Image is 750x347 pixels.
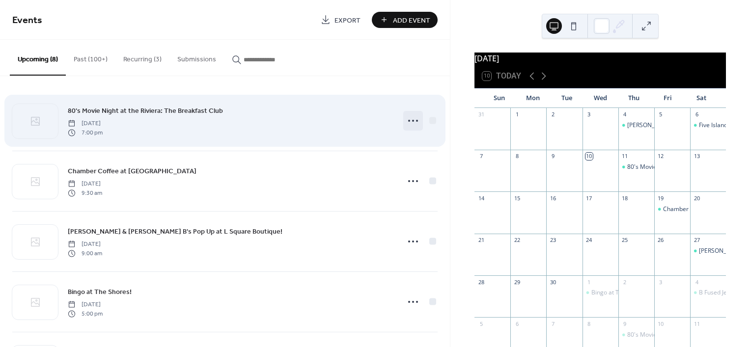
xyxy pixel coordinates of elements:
div: 7 [549,320,556,327]
div: Fri [651,88,685,108]
div: 4 [621,111,629,118]
span: Chamber Coffee at [GEOGRAPHIC_DATA] [68,166,196,177]
a: 80's Movie Night at the Riviera: The Breakfast Club [68,105,223,116]
div: 19 [657,194,665,202]
div: 80's Movie Night at the Riviera: The Goonies [618,331,654,339]
button: Upcoming (8) [10,40,66,76]
div: 11 [693,320,700,327]
span: 9:30 am [68,188,102,197]
div: 6 [513,320,521,327]
div: Wed [583,88,617,108]
div: 10 [657,320,665,327]
span: [DATE] [68,240,102,249]
div: Farmer's Market [618,121,654,130]
div: Five Island Golf Course Beautification Tournament [690,121,726,130]
div: 28 [477,278,485,286]
div: 13 [693,153,700,160]
div: 22 [513,237,521,244]
div: 6 [693,111,700,118]
a: Chamber Coffee at [GEOGRAPHIC_DATA] [68,165,196,177]
div: 80's Movie Night at the Riviera: The Breakfast Club [618,163,654,171]
div: 31 [477,111,485,118]
span: [PERSON_NAME] & [PERSON_NAME] B's Pop Up at L Square Boutique! [68,227,282,237]
div: 2 [549,111,556,118]
span: Events [12,11,42,30]
div: 18 [621,194,629,202]
a: [PERSON_NAME] & [PERSON_NAME] B's Pop Up at L Square Boutique! [68,226,282,237]
div: 29 [513,278,521,286]
div: 5 [657,111,665,118]
div: 25 [621,237,629,244]
div: 23 [549,237,556,244]
div: 27 [693,237,700,244]
span: Add Event [393,15,430,26]
div: J. Bloom & Hailey B's Pop Up at L Square Boutique! [690,247,726,255]
div: 8 [585,320,593,327]
div: 11 [621,153,629,160]
div: B Fused Jewelry at St Pat's Association [690,289,726,297]
div: 16 [549,194,556,202]
div: Tue [550,88,583,108]
span: 80's Movie Night at the Riviera: The Breakfast Club [68,106,223,116]
span: 9:00 am [68,249,102,258]
div: 7 [477,153,485,160]
div: 3 [585,111,593,118]
span: [DATE] [68,119,103,128]
div: 30 [549,278,556,286]
span: Bingo at The Shores! [68,287,132,297]
div: Chamber Coffee at Rockport [654,205,690,214]
div: 24 [585,237,593,244]
div: 14 [477,194,485,202]
div: 10 [585,153,593,160]
div: Mon [516,88,550,108]
span: [DATE] [68,300,103,309]
div: Thu [617,88,651,108]
div: Bingo at The Shores! [591,289,648,297]
div: 15 [513,194,521,202]
span: 5:00 pm [68,309,103,318]
div: [PERSON_NAME] Market [627,121,694,130]
button: Add Event [372,12,438,28]
div: 1 [513,111,521,118]
div: 2 [621,278,629,286]
div: 9 [621,320,629,327]
button: Submissions [169,40,224,75]
div: 8 [513,153,521,160]
div: 9 [549,153,556,160]
span: 7:00 pm [68,128,103,137]
div: Sat [684,88,718,108]
div: 20 [693,194,700,202]
span: Export [334,15,361,26]
button: Recurring (3) [115,40,169,75]
div: 4 [693,278,700,286]
div: [DATE] [474,53,726,64]
span: [DATE] [68,180,102,188]
div: 21 [477,237,485,244]
div: Sun [482,88,516,108]
div: Bingo at The Shores! [583,289,618,297]
div: 26 [657,237,665,244]
button: Past (100+) [66,40,115,75]
div: 3 [657,278,665,286]
div: 17 [585,194,593,202]
a: Bingo at The Shores! [68,286,132,297]
a: Export [313,12,368,28]
div: 1 [585,278,593,286]
div: 12 [657,153,665,160]
div: 5 [477,320,485,327]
